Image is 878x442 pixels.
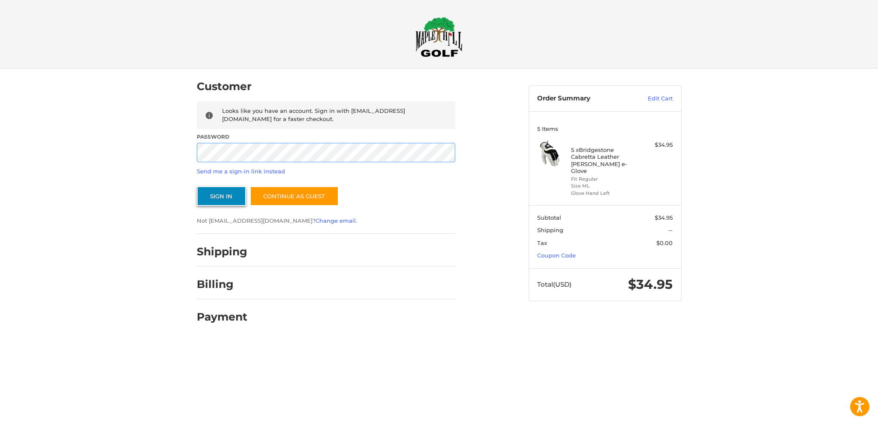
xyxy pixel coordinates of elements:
[628,276,673,292] span: $34.95
[655,214,673,221] span: $34.95
[571,182,637,190] li: Size ML
[537,227,563,233] span: Shipping
[197,168,285,175] a: Send me a sign-in link instead
[197,80,252,93] h2: Customer
[537,94,629,103] h3: Order Summary
[629,94,673,103] a: Edit Cart
[197,217,455,225] p: Not [EMAIL_ADDRESS][DOMAIN_NAME]? .
[197,133,455,141] label: Password
[197,310,247,324] h2: Payment
[571,190,637,197] li: Glove Hand Left
[537,280,571,288] span: Total (USD)
[197,245,247,258] h2: Shipping
[656,239,673,246] span: $0.00
[537,239,547,246] span: Tax
[197,278,247,291] h2: Billing
[316,217,356,224] a: Change email
[537,252,576,259] a: Coupon Code
[250,186,339,206] a: Continue as guest
[197,186,246,206] button: Sign In
[537,214,561,221] span: Subtotal
[222,107,405,123] span: Looks like you have an account. Sign in with [EMAIL_ADDRESS][DOMAIN_NAME] for a faster checkout.
[807,419,878,442] iframe: Google Customer Reviews
[571,176,637,183] li: Fit Regular
[571,146,637,174] h4: 5 x Bridgestone Cabretta Leather [PERSON_NAME] e-Glove
[415,17,463,57] img: Maple Hill Golf
[668,227,673,233] span: --
[537,125,673,132] h3: 5 Items
[639,141,673,149] div: $34.95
